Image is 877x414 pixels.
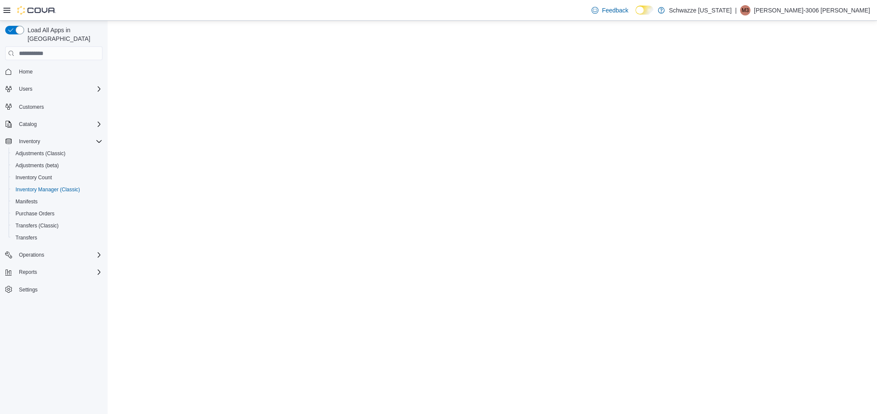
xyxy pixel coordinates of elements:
[19,121,37,128] span: Catalog
[12,184,84,195] a: Inventory Manager (Classic)
[2,118,106,130] button: Catalog
[9,232,106,244] button: Transfers
[15,186,80,193] span: Inventory Manager (Classic)
[15,198,37,205] span: Manifests
[12,221,102,231] span: Transfers (Classic)
[9,220,106,232] button: Transfers (Classic)
[15,66,102,77] span: Home
[12,172,102,183] span: Inventory Count
[15,234,37,241] span: Transfers
[12,209,102,219] span: Purchase Orders
[12,233,40,243] a: Transfers
[19,86,32,92] span: Users
[15,162,59,169] span: Adjustments (beta)
[9,172,106,184] button: Inventory Count
[12,221,62,231] a: Transfers (Classic)
[19,286,37,293] span: Settings
[15,284,102,295] span: Settings
[12,160,62,171] a: Adjustments (beta)
[19,68,33,75] span: Home
[669,5,732,15] p: Schwazze [US_STATE]
[635,6,654,15] input: Dark Mode
[15,285,41,295] a: Settings
[15,136,43,147] button: Inventory
[735,5,737,15] p: |
[9,196,106,208] button: Manifests
[2,65,106,78] button: Home
[19,251,44,258] span: Operations
[19,269,37,276] span: Reports
[2,83,106,95] button: Users
[602,6,628,15] span: Feedback
[19,138,40,145] span: Inventory
[15,101,102,112] span: Customers
[742,5,749,15] span: M3
[12,196,102,207] span: Manifests
[12,160,102,171] span: Adjustments (beta)
[2,283,106,296] button: Settings
[2,266,106,278] button: Reports
[15,119,40,129] button: Catalog
[12,209,58,219] a: Purchase Orders
[9,147,106,159] button: Adjustments (Classic)
[17,6,56,15] img: Cova
[2,135,106,147] button: Inventory
[12,172,56,183] a: Inventory Count
[15,84,102,94] span: Users
[740,5,750,15] div: Marisa-3006 Romero
[588,2,632,19] a: Feedback
[9,208,106,220] button: Purchase Orders
[12,233,102,243] span: Transfers
[12,184,102,195] span: Inventory Manager (Classic)
[15,119,102,129] span: Catalog
[15,267,102,277] span: Reports
[2,249,106,261] button: Operations
[15,150,65,157] span: Adjustments (Classic)
[9,184,106,196] button: Inventory Manager (Classic)
[5,62,102,318] nav: Complex example
[2,100,106,113] button: Customers
[12,196,41,207] a: Manifests
[19,104,44,110] span: Customers
[15,174,52,181] span: Inventory Count
[12,148,69,159] a: Adjustments (Classic)
[754,5,870,15] p: [PERSON_NAME]-3006 [PERSON_NAME]
[12,148,102,159] span: Adjustments (Classic)
[9,159,106,172] button: Adjustments (beta)
[15,102,47,112] a: Customers
[24,26,102,43] span: Load All Apps in [GEOGRAPHIC_DATA]
[15,67,36,77] a: Home
[15,222,59,229] span: Transfers (Classic)
[15,250,102,260] span: Operations
[15,136,102,147] span: Inventory
[15,210,55,217] span: Purchase Orders
[15,84,36,94] button: Users
[15,267,40,277] button: Reports
[15,250,48,260] button: Operations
